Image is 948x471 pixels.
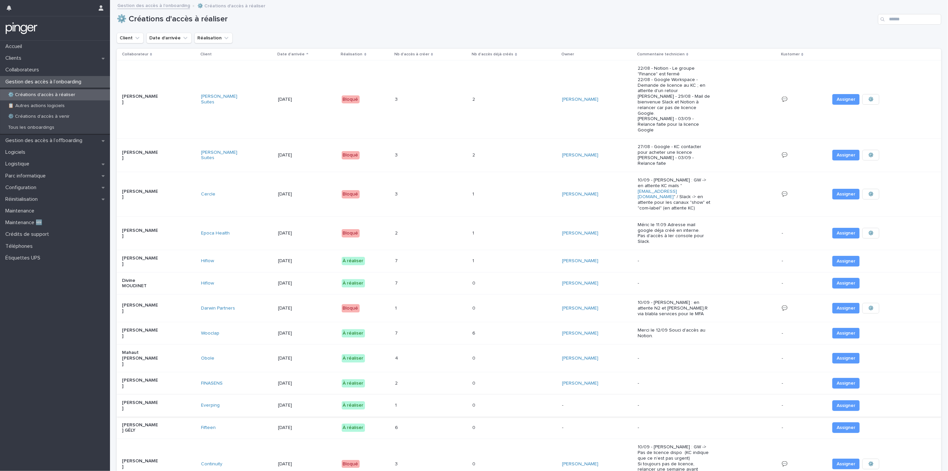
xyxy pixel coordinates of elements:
p: Nb d'accès à créer [394,51,429,58]
p: - [638,356,712,361]
p: - [638,258,712,264]
p: 3 [395,151,399,158]
a: [PERSON_NAME] [562,152,598,158]
button: Assigner [832,378,860,389]
div: À réaliser [342,257,365,265]
a: [PERSON_NAME] [562,331,598,336]
span: ⚙️ [868,305,874,312]
p: Étiquettes UPS [3,255,46,261]
p: Nb d'accès déjà créés [472,51,513,58]
p: 3 [395,95,399,102]
a: 💬 [782,192,787,196]
p: [DATE] [278,381,315,386]
p: 3 [395,190,399,197]
a: [PERSON_NAME] Suites [201,150,238,161]
div: Bloqué [342,95,360,104]
a: Obole [201,356,214,361]
button: Assigner [832,150,860,160]
h1: ⚙️ Créations d'accès à réaliser [117,14,875,24]
p: 📋 Autres actions logiciels [3,103,70,109]
div: À réaliser [342,279,365,288]
p: - [782,354,784,361]
a: [PERSON_NAME] [562,306,598,311]
div: Bloqué [342,190,360,198]
p: [DATE] [278,281,315,286]
p: 7 [395,279,399,286]
a: [PERSON_NAME] [562,258,598,264]
p: Maintenance 🆕 [3,219,48,226]
a: Hiflow [201,281,214,286]
p: - [782,279,784,286]
tr: [PERSON_NAME][PERSON_NAME] Suites [DATE]Bloqué33 22 [PERSON_NAME] 22/08 - Notion - Le groupe "Fin... [117,60,941,139]
button: Assigner [832,459,860,469]
span: ⚙️ [868,461,874,467]
tr: [PERSON_NAME][PERSON_NAME] Suites [DATE]Bloqué33 22 [PERSON_NAME] 27/08 - Google - KC contacter p... [117,138,941,172]
p: 1 [472,257,475,264]
p: - [562,403,599,408]
p: [DATE] [278,425,315,431]
span: Assigner [837,461,855,467]
p: 0 [472,354,477,361]
p: 0 [472,401,477,408]
p: Owner [561,51,574,58]
a: [PERSON_NAME] [562,381,598,386]
div: À réaliser [342,354,365,363]
tr: [PERSON_NAME]Darwin Partners [DATE]Bloqué11 00 [PERSON_NAME] 10/09 - [PERSON_NAME] : en attente N... [117,295,941,322]
p: [PERSON_NAME] GÉLY [122,422,159,434]
p: - [782,401,784,408]
p: 6 [395,424,399,431]
a: Epoca Health [201,230,230,236]
button: Date d'arrivée [146,33,192,43]
button: Assigner [832,328,860,339]
p: Crédits de support [3,231,54,238]
button: ⚙️ [862,94,879,105]
div: Bloqué [342,304,360,313]
p: [PERSON_NAME] [122,303,159,314]
p: Commentaire technicien [637,51,685,58]
p: 1 [395,401,398,408]
a: 💬 [782,97,787,102]
a: [PERSON_NAME] [562,281,598,286]
span: Assigner [837,380,855,387]
button: ⚙️ [862,228,879,239]
button: Assigner [832,256,860,267]
button: Assigner [832,353,860,364]
tr: [PERSON_NAME]Cercle [DATE]Bloqué33 11 [PERSON_NAME] 10/09 - [PERSON_NAME] : GW -> en attente KC m... [117,172,941,216]
p: 0 [472,304,477,311]
span: Assigner [837,96,855,103]
p: 3 [395,460,399,467]
p: Parc informatique [3,173,51,179]
tr: [PERSON_NAME]Wooclap [DATE]À réaliser77 66 [PERSON_NAME] Merci le 12/09 Souci d'accès au Notion.-... [117,322,941,345]
p: Collaborateurs [3,67,44,73]
span: Assigner [837,191,855,197]
p: [PERSON_NAME] [122,189,159,200]
p: Accueil [3,43,27,50]
a: [PERSON_NAME] [562,230,598,236]
a: Wooclap [201,331,219,336]
p: [DATE] [278,306,315,311]
a: [PERSON_NAME] Suites [201,94,238,105]
p: [PERSON_NAME] [122,94,159,105]
div: Search [878,14,941,25]
p: [PERSON_NAME] [122,328,159,339]
a: [PERSON_NAME] [562,191,598,197]
a: 💬 [782,153,787,157]
a: [PERSON_NAME] [562,461,598,467]
p: ⚙️ Créations d'accès à réaliser [3,92,81,98]
a: Fifteen [201,425,216,431]
p: 2 [395,379,399,386]
tr: [PERSON_NAME] GÉLYFifteen [DATE]À réaliser66 00 ---- Assigner [117,417,941,439]
p: 2 [472,151,476,158]
span: Assigner [837,355,855,362]
p: Réinitialisation [3,196,43,202]
p: 10/09 - [PERSON_NAME] : GW -> en attente KC mails " " / Slack -> en attente pour les canaux "show... [638,177,712,211]
p: 0 [472,460,477,467]
p: Logiciels [3,149,31,155]
div: À réaliser [342,424,365,432]
p: [DATE] [278,152,315,158]
button: Assigner [832,278,860,289]
p: - [782,424,784,431]
p: 6 [472,329,477,336]
p: 0 [472,279,477,286]
button: Assigner [832,189,860,199]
